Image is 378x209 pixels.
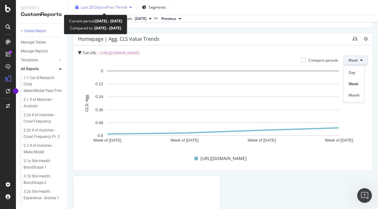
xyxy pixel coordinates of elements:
span: vs [154,15,159,21]
button: Last 28 DaysvsPrev. Period [73,2,134,12]
text: 0.24 [95,94,103,99]
div: 1.1 Car & Research Child Make/Model/Year/Trim [24,75,62,94]
text: Week of [DATE] [248,138,276,142]
div: 2.1 # of Matches - Analysis [24,97,58,109]
b: [DATE] - [DATE] [95,18,122,24]
a: 2.1 # of Matches - Analysis [24,97,63,109]
div: All Reports [21,66,39,72]
button: [DATE] [132,15,154,22]
div: 3.1a Site Health: BrandScape 1 [24,158,59,171]
div: 2.2b # of matches - Crawl Frequency Pt. 2 [24,127,60,140]
div: Homepage | Agg. CLS Value TrendsFull URL = [URL][DOMAIN_NAME]Compare periodsWeekA chart.[URL][DOM... [73,33,373,171]
span: Full URL [83,50,96,55]
div: Homepage | Agg. CLS Value Trends [78,36,159,42]
a: 2.2a # of matches - Crawl Frequency [24,112,63,125]
b: [DATE] - [DATE] [93,25,121,31]
span: Month [349,93,360,98]
span: [URL][DOMAIN_NAME] [200,155,247,162]
text: Week of [DATE] [93,138,122,142]
iframe: Intercom live chat [357,188,372,203]
text: 0 [101,69,103,73]
div: Compare periods [309,58,338,63]
span: Last 28 Days [81,5,103,10]
a: All Reports [21,66,57,72]
a: 2.2b # of matches - Crawl Frequency Pt. 2 [24,127,63,140]
div: binoculars [353,36,357,41]
span: Segments [149,5,166,10]
div: Manage Reports [21,48,48,55]
a: + Create Report [21,28,63,34]
text: CLS: Agg [84,95,89,112]
div: Templates [21,57,38,63]
div: 2.3 # of matches - Make/Model [24,142,59,155]
span: 2025 Jun. 8th [135,16,147,21]
text: 0.12 [95,82,103,86]
svg: A chart. [78,68,368,149]
a: Manage Tables [21,39,63,46]
button: Previous [159,15,184,22]
span: Day [349,70,360,75]
span: Previous [161,16,176,21]
text: Week of [DATE] [170,138,199,142]
div: + Create Report [21,28,46,34]
div: 3.2a Site Health: Experience - Articles 1 [24,188,60,201]
text: 0.48 [95,120,103,125]
text: 0.6 [98,133,103,138]
div: Reports [21,5,63,11]
span: Week [349,81,360,87]
div: Current period: [69,17,122,25]
span: = [97,50,99,55]
div: Compared to: [70,25,121,32]
div: Tooltip anchor [13,88,18,94]
a: Manage Reports [21,48,63,55]
a: Templates [21,57,57,63]
span: Week [348,58,358,63]
div: 3.1b Site Health: BrandScape 2 [24,173,59,186]
a: 3.1a Site Health: BrandScape 1 [24,158,63,171]
a: 1.1 Car & Research Child Make/Model/Year/Trim [24,75,63,94]
div: CustomReports [21,11,63,18]
a: 3.1b Site Health: BrandScape 2 [24,173,63,186]
text: 0.36 [95,108,103,112]
text: Week of [DATE] [325,138,353,142]
div: 2.2a # of matches - Crawl Frequency [24,112,60,125]
span: [URL][DOMAIN_NAME] [100,50,139,55]
span: vs Prev. Period [103,5,127,10]
div: Manage Tables [21,39,46,46]
button: Segments [140,2,168,12]
a: 3.2a Site Health: Experience - Articles 1 [24,188,63,201]
a: 2.3 # of matches - Make/Model [24,142,63,155]
button: Week [343,55,368,65]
